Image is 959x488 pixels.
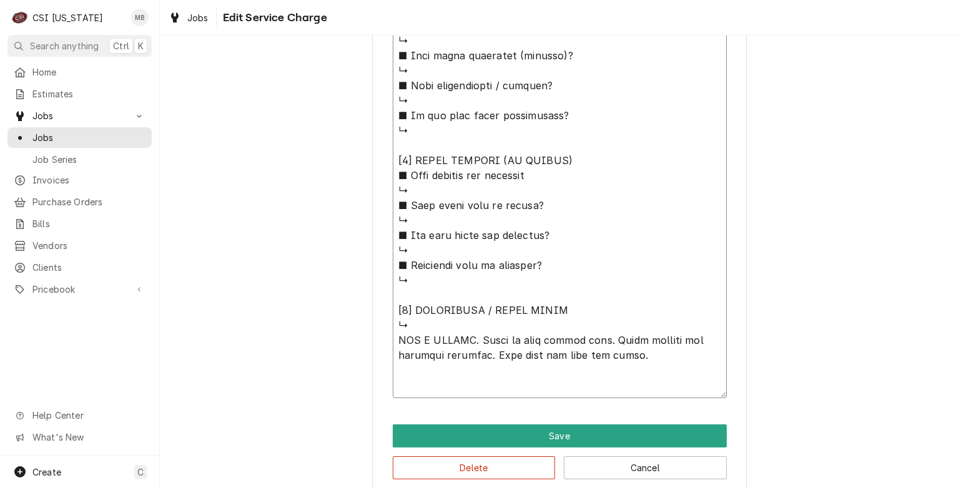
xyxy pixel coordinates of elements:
[131,9,149,26] div: MB
[7,35,152,57] button: Search anythingCtrlK
[32,261,145,274] span: Clients
[219,9,327,26] span: Edit Service Charge
[7,427,152,447] a: Go to What's New
[32,195,145,208] span: Purchase Orders
[32,431,144,444] span: What's New
[30,39,99,52] span: Search anything
[7,257,152,278] a: Clients
[32,239,145,252] span: Vendors
[164,7,214,28] a: Jobs
[32,131,145,144] span: Jobs
[11,9,29,26] div: C
[7,84,152,104] a: Estimates
[7,192,152,212] a: Purchase Orders
[32,409,144,422] span: Help Center
[32,109,127,122] span: Jobs
[32,11,103,24] div: CSI [US_STATE]
[7,127,152,148] a: Jobs
[7,170,152,190] a: Invoices
[32,66,145,79] span: Home
[11,9,29,26] div: CSI Kentucky's Avatar
[32,87,145,100] span: Estimates
[393,447,727,479] div: Button Group Row
[564,456,727,479] button: Cancel
[393,424,727,447] button: Save
[137,466,144,479] span: C
[7,213,152,234] a: Bills
[187,11,209,24] span: Jobs
[32,283,127,296] span: Pricebook
[32,467,61,477] span: Create
[7,235,152,256] a: Vendors
[138,39,144,52] span: K
[393,424,727,447] div: Button Group Row
[7,405,152,426] a: Go to Help Center
[393,456,556,479] button: Delete
[7,279,152,300] a: Go to Pricebook
[7,62,152,82] a: Home
[393,424,727,479] div: Button Group
[7,149,152,170] a: Job Series
[7,105,152,126] a: Go to Jobs
[131,9,149,26] div: Matt Brewington's Avatar
[113,39,129,52] span: Ctrl
[32,153,145,166] span: Job Series
[32,217,145,230] span: Bills
[32,173,145,187] span: Invoices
